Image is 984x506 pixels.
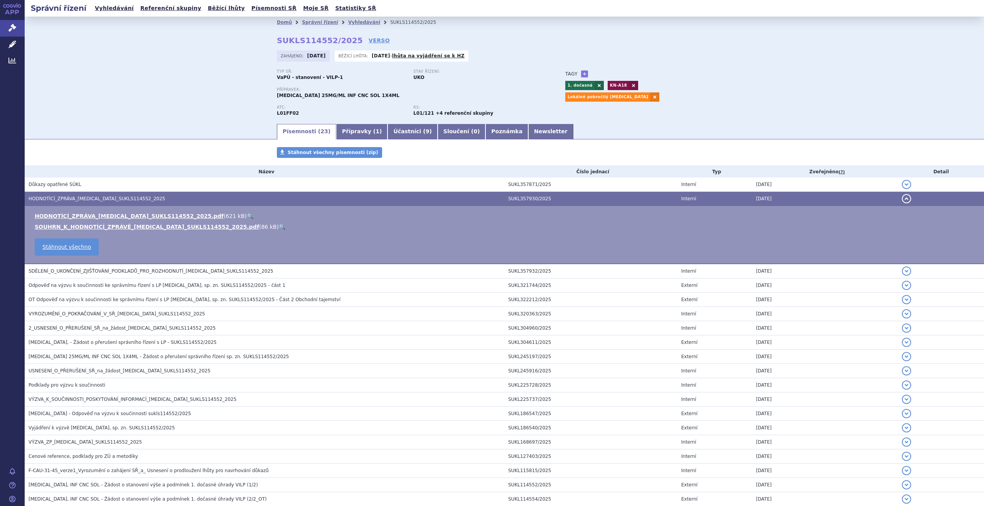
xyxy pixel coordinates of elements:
[752,293,898,307] td: [DATE]
[752,264,898,278] td: [DATE]
[681,382,696,388] span: Interní
[504,321,677,335] td: SUKL304960/2025
[206,3,247,13] a: Běžící lhůty
[29,297,340,302] span: OT Odpověď na výzvu k součinnosti ke správnímu řízení s LP Keytruda, sp. zn. SUKLS114552/2025 - Č...
[902,380,911,390] button: detail
[504,192,677,206] td: SUKL357930/2025
[752,307,898,321] td: [DATE]
[839,169,845,175] abbr: (?)
[249,3,299,13] a: Písemnosti SŘ
[226,213,244,219] span: 621 kB
[504,307,677,321] td: SUKL320363/2025
[902,309,911,318] button: detail
[681,439,696,445] span: Interní
[29,454,138,459] span: Cenové reference, podklady pro ZÚ a metodiky
[902,494,911,504] button: detail
[35,212,976,220] li: ( )
[336,124,388,139] a: Přípravky (1)
[372,53,465,59] p: -
[902,452,911,461] button: detail
[681,283,698,288] span: Externí
[426,128,430,134] span: 9
[277,105,406,110] p: ATC:
[413,75,425,80] strong: UKO
[35,238,99,256] a: Stáhnout všechno
[247,213,253,219] a: 🔍
[752,178,898,192] td: [DATE]
[504,421,677,435] td: SUKL186540/2025
[339,53,370,59] span: Běžící lhůta:
[902,194,911,203] button: detail
[902,395,911,404] button: detail
[902,480,911,489] button: detail
[681,325,696,331] span: Interní
[277,111,299,116] strong: PEMBROLIZUMAB
[29,425,175,431] span: Vyjádření k výzvě KEYTRUDA, sp. zn. SUKLS114552/2025
[681,182,696,187] span: Interní
[277,147,382,158] a: Stáhnout všechny písemnosti (zip)
[681,196,696,201] span: Interní
[752,192,898,206] td: [DATE]
[677,166,752,178] th: Typ
[388,124,437,139] a: Účastníci (9)
[681,482,698,488] span: Externí
[681,397,696,402] span: Interní
[681,311,696,317] span: Interní
[279,224,285,230] a: 🔍
[902,409,911,418] button: detail
[504,278,677,293] td: SUKL321744/2025
[302,20,338,25] a: Správní řízení
[528,124,573,139] a: Newsletter
[902,437,911,447] button: detail
[902,423,911,432] button: detail
[902,295,911,304] button: detail
[29,382,105,388] span: Podklady pro výzvu k součinnosti
[29,283,285,288] span: Odpověď na výzvu k součinnosti ke správnímu řízení s LP Keytruda, sp. zn. SUKLS114552/2025 - část 1
[752,392,898,407] td: [DATE]
[752,464,898,478] td: [DATE]
[25,3,93,13] h2: Správní řízení
[277,20,292,25] a: Domů
[277,75,343,80] strong: VaPÚ - stanovení - VILP-1
[752,478,898,492] td: [DATE]
[392,53,465,59] a: lhůta na vyjádření se k HZ
[504,178,677,192] td: SUKL357871/2025
[504,166,677,178] th: Číslo jednací
[504,264,677,278] td: SUKL357932/2025
[333,3,378,13] a: Statistiky SŘ
[504,478,677,492] td: SUKL114552/2025
[565,92,650,102] a: Lokálně pokročilý [MEDICAL_DATA]
[29,340,217,345] span: KEYTRUDA, - Žádost o přerušení správního řízení s LP - SUKLS114552/2025
[277,93,399,98] span: [MEDICAL_DATA] 25MG/ML INF CNC SOL 1X4ML
[504,464,677,478] td: SUKL115815/2025
[681,425,698,431] span: Externí
[504,407,677,421] td: SUKL186547/2025
[277,36,363,45] strong: SUKLS114552/2025
[29,439,142,445] span: VÝZVA_ZP_KEYTRUDA_SUKLS114552_2025
[504,449,677,464] td: SUKL127403/2025
[681,340,698,345] span: Externí
[608,81,629,90] a: KN-A18
[307,53,326,59] strong: [DATE]
[35,213,224,219] a: HODNOTÍCÍ_ZPRÁVA_[MEDICAL_DATA]_SUKLS114552_2025.pdf
[565,81,595,90] a: 1. dočasná
[504,364,677,378] td: SUKL245916/2025
[277,124,336,139] a: Písemnosti (23)
[25,166,504,178] th: Název
[681,496,698,502] span: Externí
[29,268,273,274] span: SDĚLENÍ_O_UKONČENÍ_ZJIŠŤOVÁNÍ_PODKLADŮ_PRO_ROZHODNUTÍ_KEYTRUDA_SUKLS114552_2025
[752,364,898,378] td: [DATE]
[29,368,211,374] span: USNESENÍ_O_PŘERUŠENÍ_SŘ_na_žádost_KEYTRUDA_SUKLS114552_2025
[29,496,267,502] span: KEYTRUDA, INF CNC SOL - Žádost o stanovení výše a podmínek 1. dočasné úhrady VILP (2/2_OT)
[35,223,976,231] li: ( )
[902,180,911,189] button: detail
[504,378,677,392] td: SUKL225728/2025
[277,69,406,74] p: Typ SŘ:
[301,3,331,13] a: Moje SŘ
[369,37,390,44] a: VERSO
[752,335,898,350] td: [DATE]
[288,150,378,155] span: Stáhnout všechny písemnosti (zip)
[372,53,390,59] strong: [DATE]
[504,435,677,449] td: SUKL168697/2025
[29,182,81,187] span: Důkazy opatřené SÚKL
